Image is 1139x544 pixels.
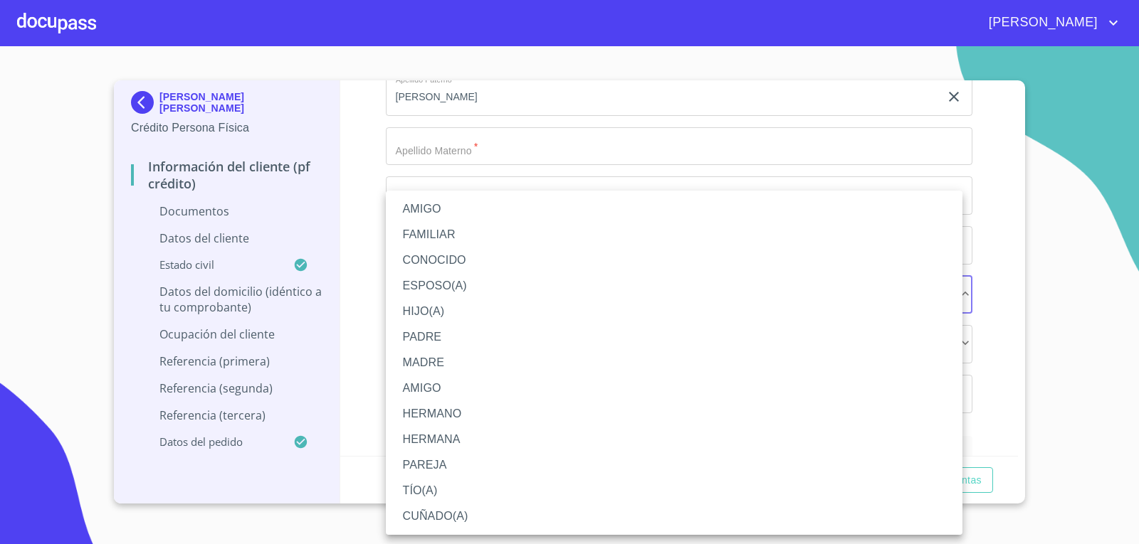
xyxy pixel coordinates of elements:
[386,427,962,452] li: HERMANA
[386,452,962,478] li: PAREJA
[386,196,962,222] li: AMIGO
[386,350,962,375] li: MADRE
[386,247,962,273] li: CONOCIDO
[386,401,962,427] li: HERMANO
[386,273,962,299] li: ESPOSO(A)
[386,299,962,324] li: HIJO(A)
[386,478,962,503] li: TÍO(A)
[386,324,962,350] li: PADRE
[386,503,962,529] li: CUÑADO(A)
[386,375,962,401] li: AMIGO
[386,222,962,247] li: FAMILIAR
